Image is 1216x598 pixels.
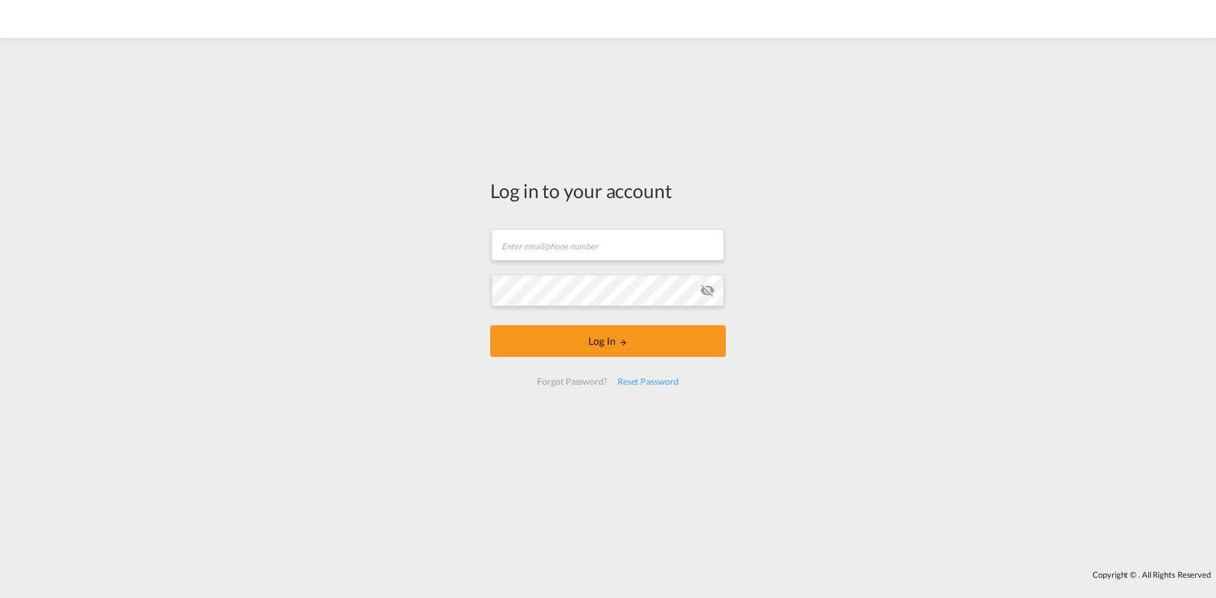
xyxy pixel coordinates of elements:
md-icon: icon-eye-off [700,283,715,298]
div: Forgot Password? [532,370,612,393]
button: LOGIN [490,325,726,357]
div: Reset Password [612,370,684,393]
div: Log in to your account [490,177,726,204]
input: Enter email/phone number [491,229,724,261]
